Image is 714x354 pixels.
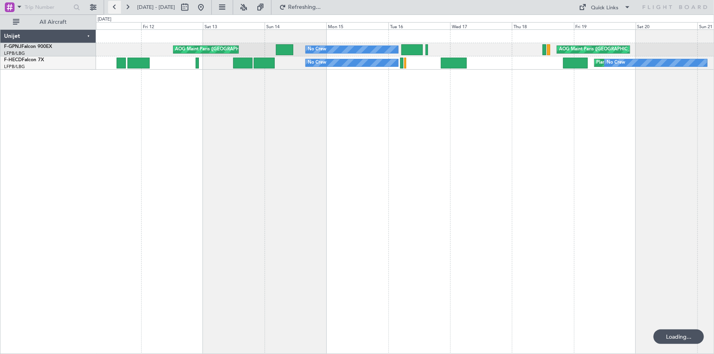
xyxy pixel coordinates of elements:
a: F-HECDFalcon 7X [4,58,44,62]
span: Refreshing... [288,4,322,10]
div: [DATE] [98,16,111,23]
span: All Aircraft [21,19,85,25]
div: No Crew [607,57,625,69]
div: Mon 15 [326,22,388,29]
div: Thu 18 [512,22,574,29]
div: Quick Links [591,4,619,12]
div: Fri 12 [141,22,203,29]
span: [DATE] - [DATE] [137,4,175,11]
a: F-GPNJFalcon 900EX [4,44,52,49]
div: AOG Maint Paris ([GEOGRAPHIC_DATA]) [559,43,644,56]
div: Wed 17 [450,22,512,29]
a: LFPB/LBG [4,64,25,70]
span: F-GPNJ [4,44,21,49]
div: No Crew [308,43,326,56]
div: Loading... [653,329,704,344]
input: Trip Number [25,1,71,13]
a: LFPB/LBG [4,50,25,56]
div: AOG Maint Paris ([GEOGRAPHIC_DATA]) [175,43,260,56]
div: Sun 14 [265,22,326,29]
div: Fri 19 [574,22,636,29]
div: Sat 20 [636,22,697,29]
span: F-HECD [4,58,22,62]
button: Quick Links [575,1,635,14]
div: Tue 16 [388,22,450,29]
div: No Crew [308,57,326,69]
div: Thu 11 [79,22,141,29]
button: All Aircraft [9,16,88,29]
button: Refreshing... [276,1,324,14]
div: Sat 13 [203,22,265,29]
